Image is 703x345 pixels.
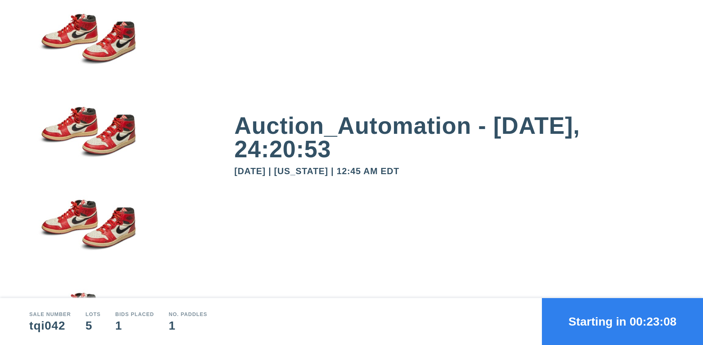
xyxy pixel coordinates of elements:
div: Auction_Automation - [DATE], 24:20:53 [234,114,674,161]
div: No. Paddles [169,312,208,317]
div: 1 [115,320,154,331]
img: small [29,81,146,174]
div: 1 [169,320,208,331]
div: Bids Placed [115,312,154,317]
img: small [29,174,146,267]
div: Sale number [29,312,71,317]
div: [DATE] | [US_STATE] | 12:45 AM EDT [234,167,674,176]
button: Starting in 00:23:08 [542,298,703,345]
div: 5 [86,320,101,331]
div: Lots [86,312,101,317]
div: tqi042 [29,320,71,331]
